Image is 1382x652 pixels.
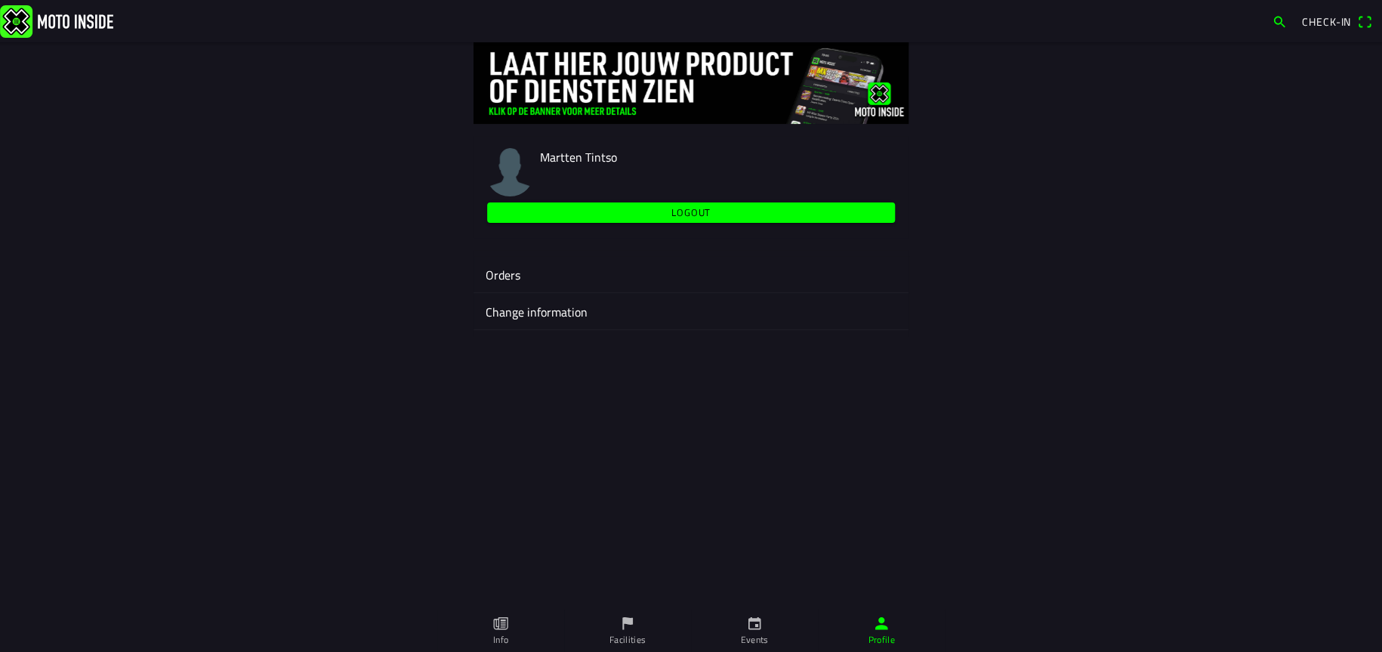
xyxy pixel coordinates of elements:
ion-icon: person [873,615,890,632]
span: Check-in [1302,14,1351,29]
img: moto-inside-avatar.png [486,148,534,196]
ion-label: Info [493,633,508,647]
ion-icon: paper [492,615,509,632]
ion-button: Logout [487,202,895,223]
ion-label: Change information [486,303,896,321]
ion-label: Facilities [609,633,646,647]
ion-icon: flag [619,615,636,632]
a: Check-inqr scanner [1294,8,1379,34]
ion-label: Events [740,633,768,647]
ion-icon: calendar [746,615,763,632]
img: 4Lg0uCZZgYSq9MW2zyHRs12dBiEH1AZVHKMOLPl0.jpg [474,42,908,124]
a: search [1264,8,1294,34]
ion-label: Orders [486,266,896,284]
ion-label: Profile [868,633,895,647]
span: Martten Tintso [540,148,617,166]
